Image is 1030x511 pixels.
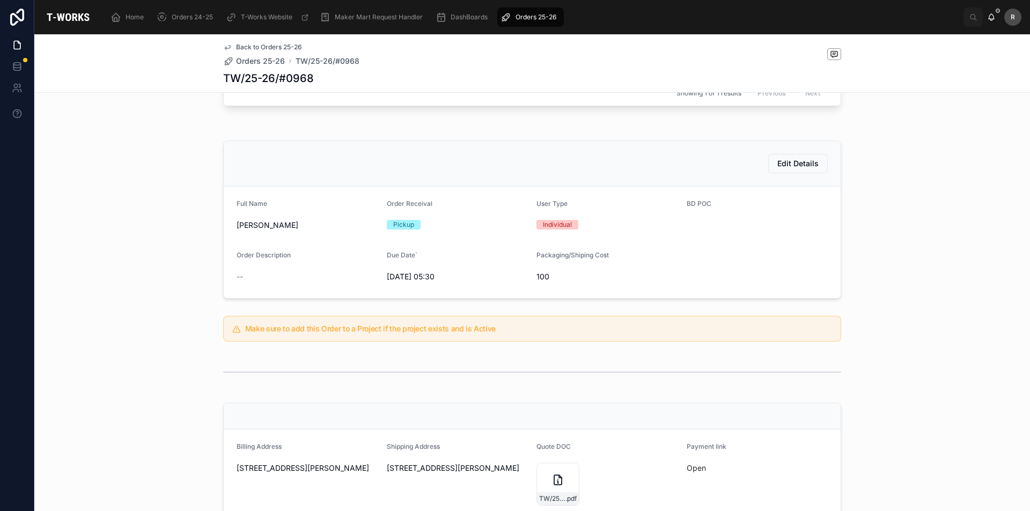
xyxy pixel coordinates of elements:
[536,271,678,282] span: 100
[241,13,292,21] span: T-Works Website
[451,13,488,21] span: DashBoards
[687,442,726,450] span: Payment link
[687,463,706,472] a: Open
[676,89,741,98] span: Showing 1 of 1 results
[387,199,432,208] span: Order Receival
[536,251,609,259] span: Packaging/Shiping Cost
[543,220,572,229] div: Individual
[43,9,93,26] img: App logo
[153,8,220,27] a: Orders 24-25
[536,199,568,208] span: User Type
[102,5,963,29] div: scrollable content
[237,271,243,282] span: --
[1011,13,1015,21] span: R
[777,158,819,169] span: Edit Details
[516,13,556,21] span: Orders 25-26
[768,154,828,173] button: Edit Details
[223,71,314,86] h1: TW/25-26/#0968
[237,199,267,208] span: Full Name
[107,8,151,27] a: Home
[393,220,414,229] div: Pickup
[565,494,577,503] span: .pdf
[237,442,282,450] span: Billing Address
[237,251,291,259] span: Order Description
[236,56,285,66] span: Orders 25-26
[223,43,302,51] a: Back to Orders 25-26
[223,56,285,66] a: Orders 25-26
[237,463,378,473] span: [STREET_ADDRESS][PERSON_NAME]
[539,494,565,503] span: TW/25-26/#0968
[387,442,440,450] span: Shipping Address
[172,13,213,21] span: Orders 24-25
[497,8,564,27] a: Orders 25-26
[236,43,302,51] span: Back to Orders 25-26
[296,56,359,66] a: TW/25-26/#0968
[432,8,495,27] a: DashBoards
[126,13,144,21] span: Home
[387,251,417,259] span: Due Date`
[536,442,571,450] span: Quote DOC
[687,199,711,208] span: BD POC
[317,8,430,27] a: Maker Mart Request Handler
[387,271,528,282] span: [DATE] 05:30
[237,220,378,231] span: [PERSON_NAME]
[335,13,423,21] span: Maker Mart Request Handler
[387,463,528,473] span: [STREET_ADDRESS][PERSON_NAME]
[223,8,314,27] a: T-Works Website
[245,325,832,332] h5: Make sure to add this Order to a Project if the project exists and is Active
